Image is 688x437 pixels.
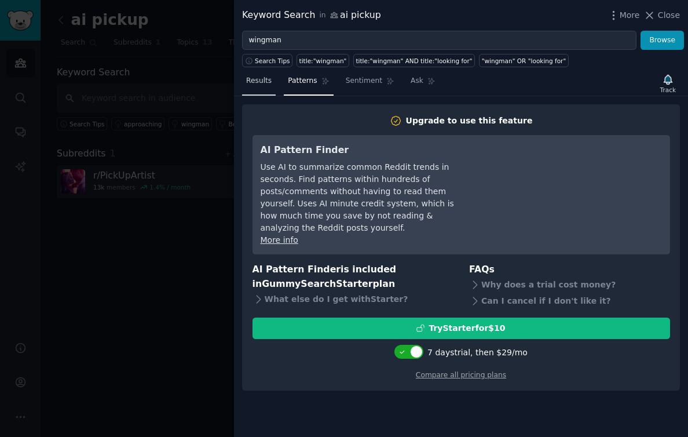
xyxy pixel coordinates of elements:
span: More [620,9,640,21]
a: Patterns [284,72,333,96]
a: Results [242,72,276,96]
div: Use AI to summarize common Reddit trends in seconds. Find patterns within hundreds of posts/comme... [261,161,472,234]
button: Close [643,9,680,21]
span: Ask [411,76,423,86]
a: Compare all pricing plans [416,371,506,379]
h3: FAQs [469,263,670,277]
span: GummySearch Starter [262,278,372,289]
div: Why does a trial cost money? [469,277,670,293]
div: title:"wingman" [299,57,347,65]
span: Close [658,9,680,21]
div: 7 days trial, then $ 29 /mo [427,347,528,359]
div: Upgrade to use this feature [406,115,533,127]
a: title:"wingman" [297,54,349,67]
iframe: YouTube video player [488,143,662,230]
input: Try a keyword related to your business [242,31,636,50]
div: title:"wingman" AND title:"looking for" [356,57,472,65]
div: Track [660,86,676,94]
span: in [319,10,325,21]
a: More info [261,235,298,245]
button: More [608,9,640,21]
h3: AI Pattern Finder is included in plan [252,263,453,291]
div: Try Starter for $10 [429,322,505,334]
a: Ask [407,72,440,96]
a: "wingman" OR "looking for" [479,54,569,67]
span: Sentiment [346,76,382,86]
div: What else do I get with Starter ? [252,291,453,307]
button: Track [656,71,680,96]
button: Search Tips [242,54,292,67]
div: Can I cancel if I don't like it? [469,293,670,309]
span: Search Tips [255,57,290,65]
div: Keyword Search ai pickup [242,8,381,23]
div: "wingman" OR "looking for" [482,57,566,65]
a: Sentiment [342,72,398,96]
h3: AI Pattern Finder [261,143,472,158]
span: Results [246,76,272,86]
a: title:"wingman" AND title:"looking for" [353,54,475,67]
button: Browse [641,31,684,50]
button: TryStarterfor$10 [252,318,670,339]
span: Patterns [288,76,317,86]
